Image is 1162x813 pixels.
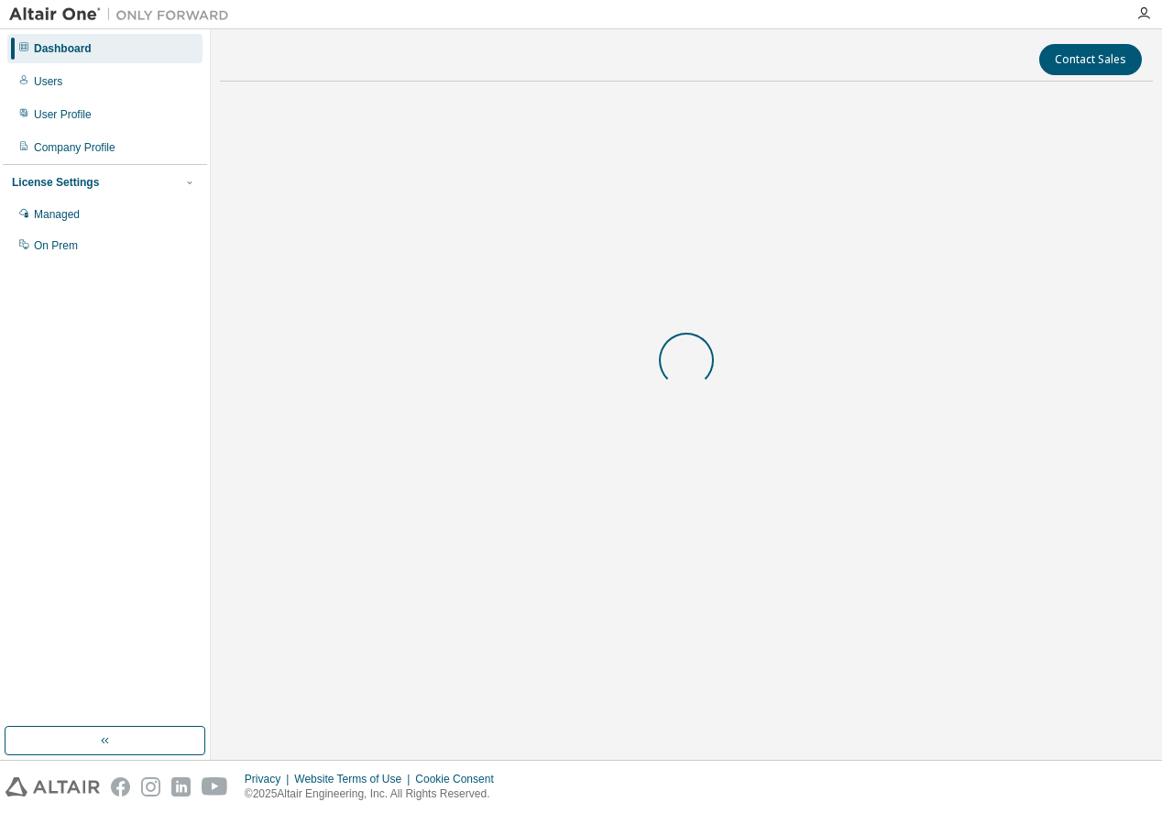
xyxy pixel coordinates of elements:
[202,777,228,797] img: youtube.svg
[34,238,78,253] div: On Prem
[245,772,294,786] div: Privacy
[171,777,191,797] img: linkedin.svg
[141,777,160,797] img: instagram.svg
[1039,44,1142,75] button: Contact Sales
[12,175,99,190] div: License Settings
[34,140,115,155] div: Company Profile
[34,74,62,89] div: Users
[9,5,238,24] img: Altair One
[294,772,415,786] div: Website Terms of Use
[34,207,80,222] div: Managed
[415,772,504,786] div: Cookie Consent
[34,107,92,122] div: User Profile
[111,777,130,797] img: facebook.svg
[5,777,100,797] img: altair_logo.svg
[34,41,92,56] div: Dashboard
[245,786,505,802] p: © 2025 Altair Engineering, Inc. All Rights Reserved.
